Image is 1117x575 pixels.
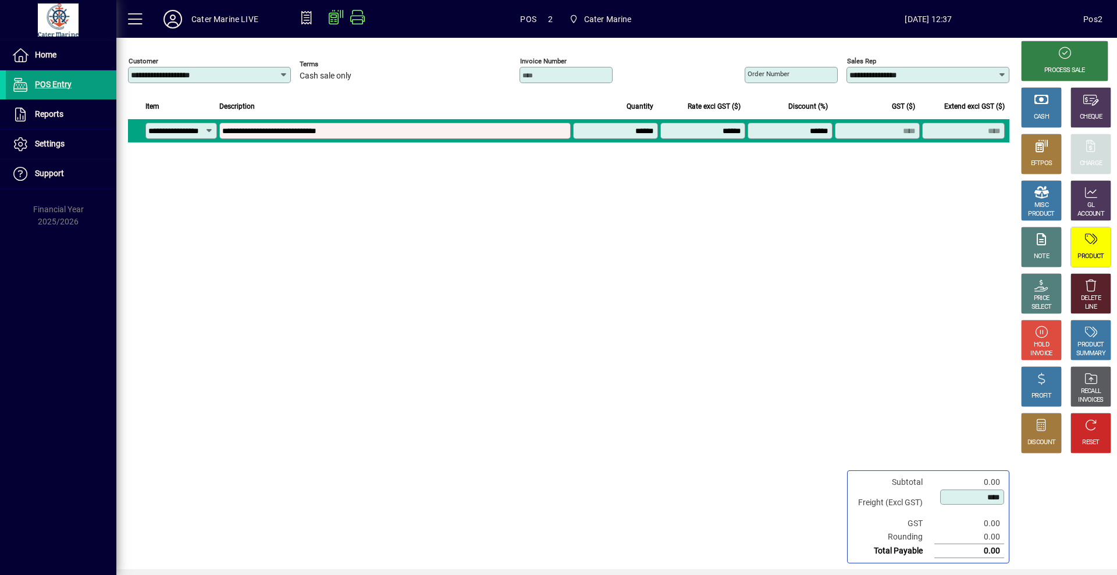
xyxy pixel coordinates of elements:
td: 0.00 [934,530,1004,544]
a: Reports [6,100,116,129]
div: Pos2 [1083,10,1102,28]
div: INVOICES [1078,396,1103,405]
span: Terms [300,60,369,68]
span: Cater Marine [564,9,636,30]
span: Cash sale only [300,72,351,81]
div: PRODUCT [1077,252,1104,261]
div: CASH [1034,113,1049,122]
mat-label: Order number [748,70,789,78]
span: 2 [548,10,553,28]
div: DELETE [1081,294,1101,303]
span: POS [520,10,536,28]
div: EFTPOS [1031,159,1052,168]
td: Subtotal [852,476,934,489]
span: Extend excl GST ($) [944,100,1005,113]
div: LINE [1085,303,1097,312]
div: CHARGE [1080,159,1102,168]
a: Support [6,159,116,188]
span: Quantity [627,100,653,113]
mat-label: Invoice number [520,57,567,65]
span: Reports [35,109,63,119]
div: PRODUCT [1077,341,1104,349]
span: [DATE] 12:37 [774,10,1084,28]
div: PRICE [1034,294,1050,303]
td: GST [852,517,934,530]
div: MISC [1034,201,1048,210]
span: Cater Marine [584,10,632,28]
div: PROCESS SALE [1044,66,1085,75]
td: 0.00 [934,544,1004,558]
div: Cater Marine LIVE [191,10,258,28]
div: HOLD [1034,341,1049,349]
div: ACCOUNT [1077,210,1104,219]
div: PROFIT [1031,392,1051,401]
div: RESET [1082,438,1100,447]
div: INVOICE [1030,349,1052,358]
td: 0.00 [934,476,1004,489]
td: Rounding [852,530,934,544]
div: GL [1087,201,1095,210]
div: SUMMARY [1076,349,1105,358]
span: POS Entry [35,80,72,89]
div: RECALL [1081,387,1101,396]
span: Description [219,100,255,113]
div: CHEQUE [1080,113,1102,122]
div: PRODUCT [1028,210,1054,219]
span: Item [145,100,159,113]
mat-label: Customer [129,57,158,65]
span: Settings [35,139,65,148]
a: Settings [6,130,116,159]
mat-label: Sales rep [847,57,876,65]
span: Rate excl GST ($) [688,100,741,113]
td: 0.00 [934,517,1004,530]
div: DISCOUNT [1027,438,1055,447]
div: SELECT [1031,303,1052,312]
span: GST ($) [892,100,915,113]
button: Profile [154,9,191,30]
span: Discount (%) [788,100,828,113]
div: NOTE [1034,252,1049,261]
td: Freight (Excl GST) [852,489,934,517]
span: Support [35,169,64,178]
a: Home [6,41,116,70]
td: Total Payable [852,544,934,558]
span: Home [35,50,56,59]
